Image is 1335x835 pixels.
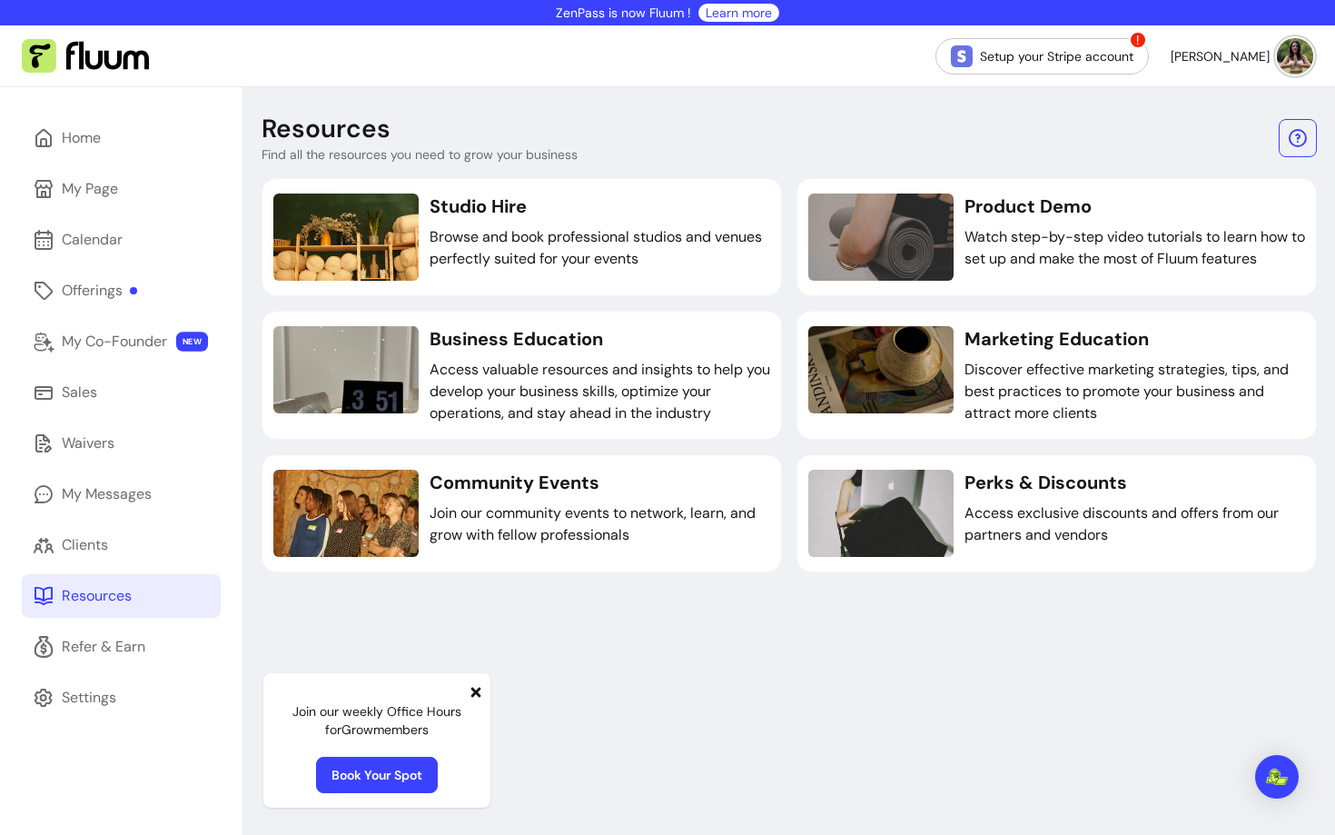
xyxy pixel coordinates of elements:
[62,534,108,556] div: Clients
[62,127,101,149] div: Home
[262,113,391,145] p: Resources
[1171,38,1313,75] button: avatar[PERSON_NAME]
[430,326,770,352] h3: Business Education
[22,39,149,74] img: Fluum Logo
[964,226,1305,270] p: Watch step-by-step video tutorials to learn how to set up and make the most of Fluum features
[262,145,578,164] p: Find all the resources you need to grow your business
[62,585,132,607] div: Resources
[706,4,772,22] a: Learn more
[62,229,123,251] div: Calendar
[1129,31,1147,49] span: !
[1255,755,1299,799] div: Open Intercom Messenger
[176,332,208,352] span: NEW
[1171,47,1270,65] span: [PERSON_NAME]
[62,687,116,709] div: Settings
[1277,38,1313,75] img: avatar
[62,432,114,454] div: Waivers
[278,702,476,739] p: Join our weekly Office Hours for Grow members
[62,636,145,658] div: Refer & Earn
[430,359,770,424] p: Access valuable resources and insights to help you develop your business skills, optimize your op...
[935,38,1149,75] a: Setup your Stripe account
[22,574,221,618] a: Resources
[430,470,770,495] h3: Community Events
[262,311,782,440] a: Business EducationAccess valuable resources and insights to help you develop your business skills...
[262,178,782,296] a: Studio HireBrowse and book professional studios and venues perfectly suited for your events
[62,483,152,505] div: My Messages
[964,502,1305,546] p: Access exclusive discounts and offers from our partners and vendors
[22,625,221,669] a: Refer & Earn
[62,331,167,353] div: My Co-Founder
[964,359,1305,424] p: Discover effective marketing strategies, tips, and best practices to promote your business and at...
[796,178,1317,296] a: Product DemoWatch step-by-step video tutorials to learn how to set up and make the most of Fluum ...
[22,371,221,414] a: Sales
[62,382,97,403] div: Sales
[430,502,770,546] p: Join our community events to network, learn, and grow with fellow professionals
[262,454,782,572] a: Community EventsJoin our community events to network, learn, and grow with fellow professionals
[22,269,221,313] a: Offerings
[796,311,1317,440] a: Marketing EducationDiscover effective marketing strategies, tips, and best practices to promote y...
[22,218,221,262] a: Calendar
[430,226,770,270] p: Browse and book professional studios and venues perfectly suited for your events
[796,454,1317,572] a: Perks & DiscountsAccess exclusive discounts and offers from our partners and vendors
[22,116,221,160] a: Home
[22,422,221,465] a: Waivers
[964,470,1305,495] h3: Perks & Discounts
[22,320,221,363] a: My Co-Founder NEW
[951,45,973,67] img: Stripe Icon
[22,676,221,720] a: Settings
[556,4,691,22] p: ZenPass is now Fluum !
[22,523,221,567] a: Clients
[62,178,118,200] div: My Page
[316,757,438,793] a: Book Your Spot
[964,194,1305,219] h3: Product Demo
[430,194,770,219] h3: Studio Hire
[22,472,221,516] a: My Messages
[22,167,221,211] a: My Page
[964,326,1305,352] h3: Marketing Education
[62,280,137,302] div: Offerings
